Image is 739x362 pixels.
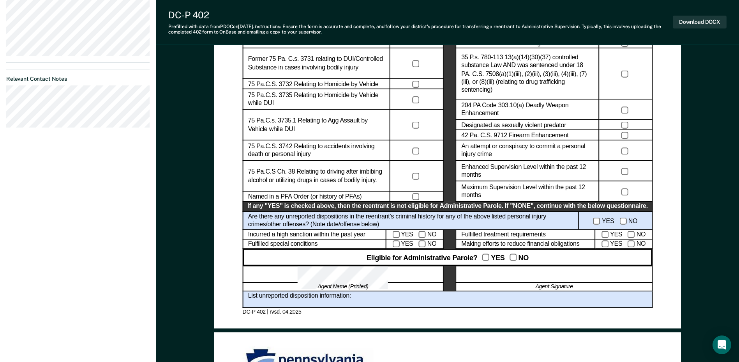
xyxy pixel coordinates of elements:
[579,212,653,230] div: YES NO
[248,55,384,72] label: Former 75 Pa. C.s. 3731 relating to DUI/Controlled Substance in cases involving bodily injury
[248,193,362,201] label: Named in a PFA Order (or history of PFAs)
[248,80,378,88] label: 75 Pa.C.S. 3732 Relating to Homicide by Vehicle
[456,230,595,240] div: Fulfilled treatment requirements
[242,202,653,212] div: If any "YES" is checked above, then the reentrant is not eligible for Administrative Parole. If "...
[461,121,566,129] label: Designated as sexually violent predator
[461,53,594,94] label: 35 P.s. 780-113 13(a)(14)(30)(37) controlled substance Law AND was sentenced under 18 PA. C.S. 75...
[168,24,673,35] div: Prefilled with data from PDOC on [DATE] . Instructions: Ensure the form is accurate and complete,...
[242,230,386,240] div: Incurred a high sanction within the past year
[595,230,653,240] div: YES NO
[461,102,594,118] label: 204 PA Code 303.10(a) Deadly Weapon Enhancement
[242,240,386,249] div: Fulfilled special conditions
[242,212,579,230] div: Are there any unreported dispositions in the reentrant's criminal history for any of the above li...
[673,16,727,28] button: Download DOCX
[242,308,653,315] div: DC-P 402 | rvsd. 04.2025
[461,183,594,200] label: Maximum Supervision Level within the past 12 months
[248,142,384,159] label: 75 Pa.C.S. 3742 Relating to accidents involving death or personal injury
[461,163,594,179] label: Enhanced Supervision Level within the past 12 months
[461,131,568,140] label: 42 Pa. C.S. 9712 Firearm Enhancement
[242,291,653,308] div: List unreported disposition information:
[456,240,595,249] div: Making efforts to reduce financial obligations
[168,9,673,21] div: DC-P 402
[248,91,384,108] label: 75 Pa.C.S. 3735 Relating to Homicide by Vehicle while DUI
[6,76,150,82] dt: Relevant Contact Notes
[595,240,653,249] div: YES NO
[456,283,653,291] div: Agent Signature
[242,249,653,266] div: Eligible for Administrative Parole? YES NO
[461,142,594,159] label: An attempt or conspiracy to commit a personal injury crime
[248,168,384,185] label: 75 Pa.C.S Ch. 38 Relating to driving after imbibing alcohol or utilizing drugs in cases of bodily...
[248,117,384,133] label: 75 Pa.C.s. 3735.1 Relating to Agg Assault by Vehicle while DUI
[386,240,443,249] div: YES NO
[386,230,443,240] div: YES NO
[242,283,443,291] div: Agent Name (Printed)
[461,39,577,48] label: 18 Pa. C.S. Firearms or Dangerous Articles
[713,335,731,354] div: Open Intercom Messenger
